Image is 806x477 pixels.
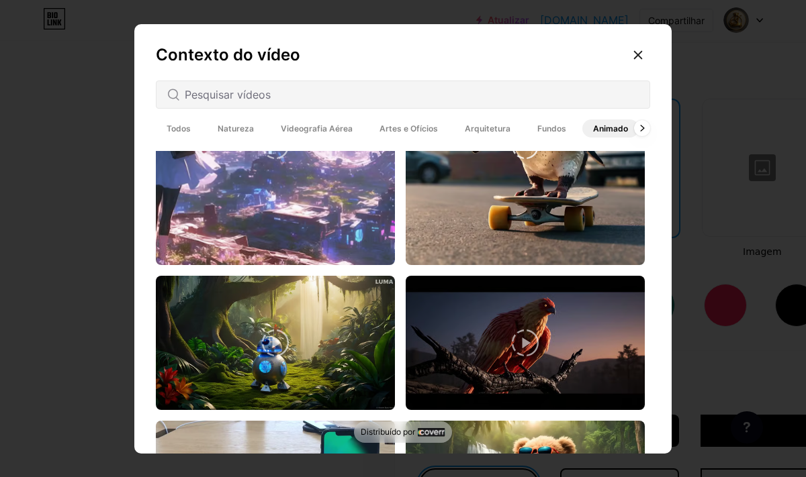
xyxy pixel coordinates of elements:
[218,123,254,134] font: Natureza
[167,123,191,134] font: Todos
[185,87,639,103] input: Pesquisar vídeos
[361,427,415,437] font: Distribuído por
[156,45,300,64] font: Contexto do vídeo
[281,123,353,134] font: Videografia Aérea
[593,123,628,134] font: Animado
[379,123,438,134] font: Artes e Ofícios
[465,123,510,134] font: Arquitetura
[537,123,566,134] font: Fundos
